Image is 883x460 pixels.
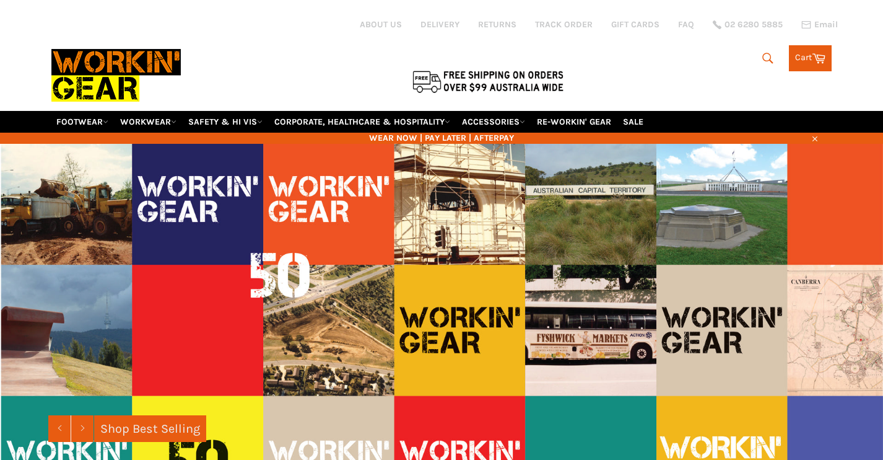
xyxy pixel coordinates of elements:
span: WEAR NOW | PAY LATER | AFTERPAY [51,132,832,144]
a: Email [801,20,838,30]
a: SAFETY & HI VIS [183,111,268,133]
a: DELIVERY [420,19,459,30]
a: SALE [618,111,648,133]
span: Email [814,20,838,29]
a: RE-WORKIN' GEAR [532,111,616,133]
a: Shop Best Selling [94,415,206,442]
a: CORPORATE, HEALTHCARE & HOSPITALITY [269,111,455,133]
a: FAQ [678,19,694,30]
a: Cart [789,45,832,71]
a: FOOTWEAR [51,111,113,133]
span: 02 6280 5885 [724,20,783,29]
a: GIFT CARDS [611,19,659,30]
a: TRACK ORDER [535,19,593,30]
a: ACCESSORIES [457,111,530,133]
a: RETURNS [478,19,516,30]
img: Workin Gear leaders in Workwear, Safety Boots, PPE, Uniforms. Australia's No.1 in Workwear [51,40,181,110]
a: ABOUT US [360,19,402,30]
a: WORKWEAR [115,111,181,133]
a: 02 6280 5885 [713,20,783,29]
img: Flat $9.95 shipping Australia wide [411,68,565,94]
